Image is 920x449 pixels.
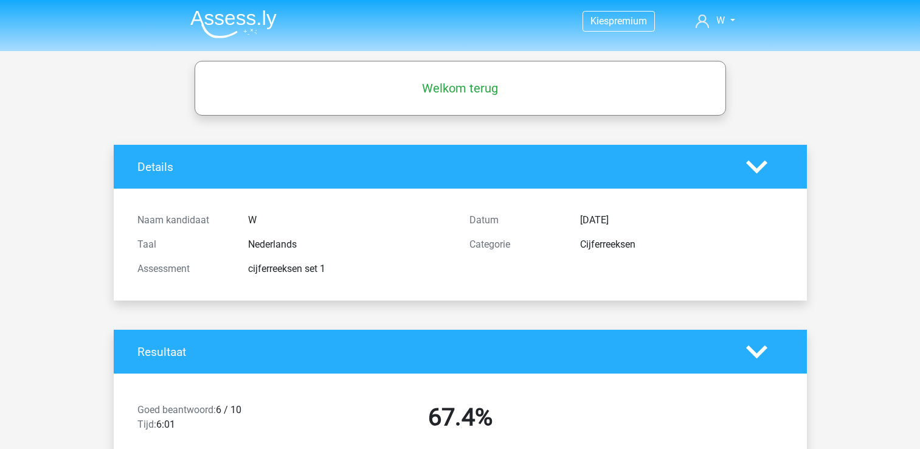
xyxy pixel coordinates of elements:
h4: Resultaat [137,345,728,359]
h2: 67.4% [303,403,617,432]
div: Assessment [128,262,239,276]
a: Kiespremium [583,13,654,29]
span: W [716,15,725,26]
div: 6 / 10 6:01 [128,403,294,437]
h4: Details [137,160,728,174]
a: W [691,13,739,28]
span: Kies [590,15,609,27]
span: Goed beantwoord: [137,404,216,416]
div: [DATE] [571,213,792,228]
div: Taal [128,237,239,252]
img: Assessly [190,10,277,38]
div: W [239,213,460,228]
div: Cijferreeksen [571,237,792,252]
div: Datum [460,213,571,228]
div: cijferreeksen set 1 [239,262,460,276]
div: Nederlands [239,237,460,252]
h5: Welkom terug [201,81,720,96]
div: Categorie [460,237,571,252]
span: Tijd: [137,419,156,430]
div: Naam kandidaat [128,213,239,228]
span: premium [609,15,647,27]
